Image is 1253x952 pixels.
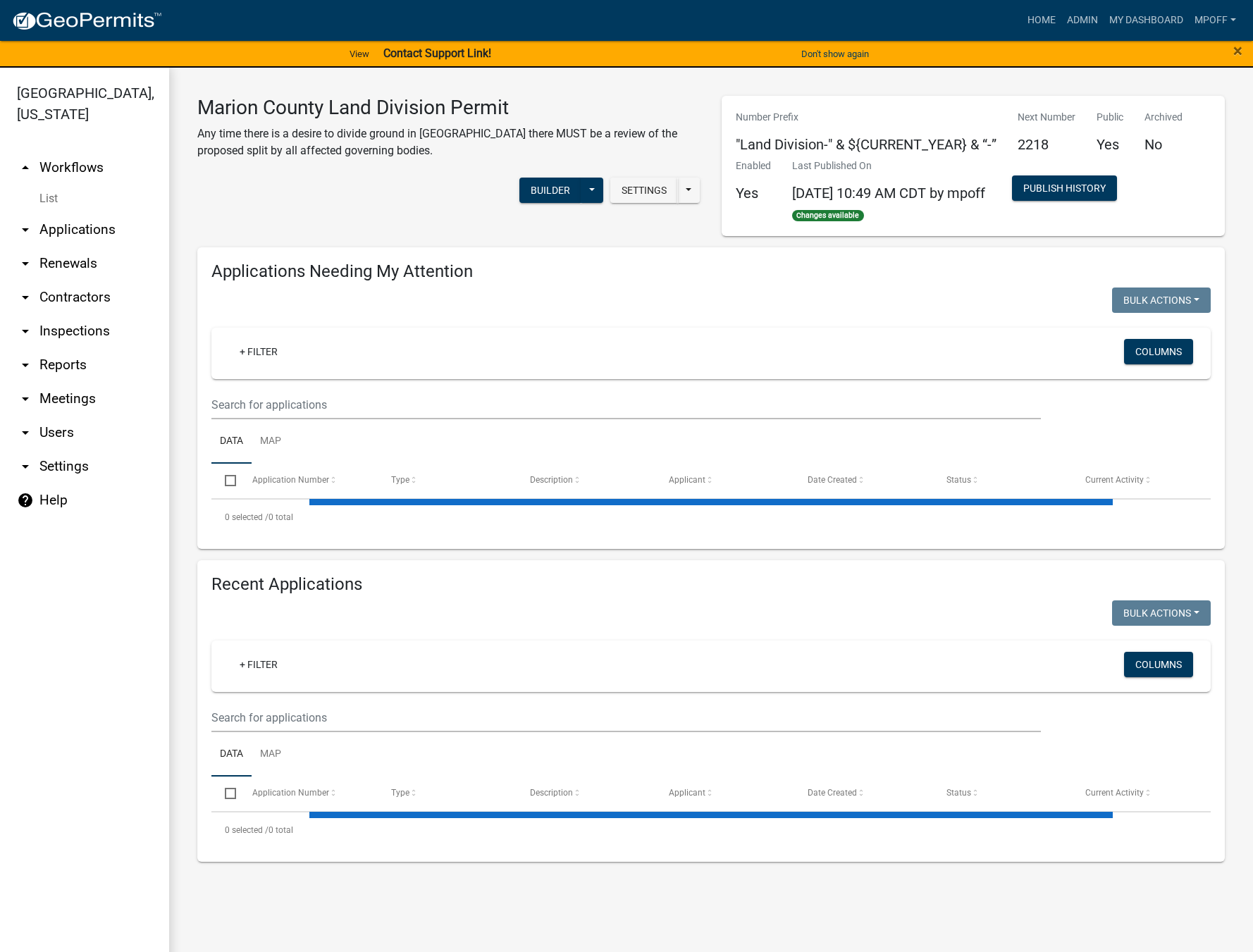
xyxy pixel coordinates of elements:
datatable-header-cell: Date Created [794,464,933,497]
span: 0 selected / [225,512,268,522]
a: Data [211,732,252,777]
button: Bulk Actions [1112,600,1211,626]
div: 0 total [211,812,1211,848]
p: Last Published On [792,159,985,173]
i: arrow_drop_down [17,424,34,441]
a: Map [252,419,290,464]
span: [DATE] 10:49 AM CDT by mpoff [792,185,985,202]
span: Date Created [808,788,857,798]
datatable-header-cell: Applicant [655,464,794,497]
input: Search for applications [211,390,1041,419]
p: Any time there is a desire to divide ground in [GEOGRAPHIC_DATA] there MUST be a review of the pr... [197,125,700,159]
p: Next Number [1018,110,1075,125]
span: Current Activity [1085,475,1144,485]
span: 0 selected / [225,825,268,835]
a: Data [211,419,252,464]
i: arrow_drop_down [17,221,34,238]
button: Columns [1124,339,1193,364]
span: Type [391,788,409,798]
a: Map [252,732,290,777]
i: help [17,492,34,509]
span: Description [530,788,573,798]
span: Changes available [792,210,864,221]
datatable-header-cell: Type [377,464,516,497]
button: Builder [519,178,581,203]
h5: No [1144,136,1183,153]
i: arrow_drop_down [17,323,34,340]
p: Number Prefix [736,110,996,125]
a: My Dashboard [1104,7,1189,34]
a: + Filter [228,652,289,677]
h4: Recent Applications [211,574,1211,595]
datatable-header-cell: Description [517,777,655,810]
datatable-header-cell: Status [933,777,1072,810]
button: Settings [610,178,678,203]
datatable-header-cell: Description [517,464,655,497]
input: Search for applications [211,703,1041,732]
i: arrow_drop_down [17,289,34,306]
datatable-header-cell: Application Number [238,777,377,810]
p: Enabled [736,159,771,173]
span: Application Number [252,475,329,485]
span: Applicant [669,788,705,798]
p: Public [1097,110,1123,125]
span: Type [391,475,409,485]
datatable-header-cell: Type [377,777,516,810]
h5: Yes [736,185,771,202]
datatable-header-cell: Select [211,777,238,810]
a: Admin [1061,7,1104,34]
i: arrow_drop_down [17,390,34,407]
datatable-header-cell: Current Activity [1072,464,1211,497]
span: Status [946,788,971,798]
a: View [344,42,375,66]
wm-modal-confirm: Workflow Publish History [1012,183,1117,194]
button: Publish History [1012,175,1117,201]
span: × [1233,41,1242,61]
i: arrow_drop_down [17,255,34,272]
span: Date Created [808,475,857,485]
h5: Yes [1097,136,1123,153]
button: Close [1233,42,1242,59]
button: Don't show again [796,42,875,66]
span: Current Activity [1085,788,1144,798]
a: Home [1022,7,1061,34]
span: Application Number [252,788,329,798]
i: arrow_drop_down [17,458,34,475]
h5: "Land Division-" & ${CURRENT_YEAR} & “-” [736,136,996,153]
strong: Contact Support Link! [383,47,491,60]
datatable-header-cell: Current Activity [1072,777,1211,810]
div: 0 total [211,500,1211,535]
i: arrow_drop_down [17,357,34,373]
i: arrow_drop_up [17,159,34,176]
datatable-header-cell: Status [933,464,1072,497]
h5: 2218 [1018,136,1075,153]
datatable-header-cell: Select [211,464,238,497]
h3: Marion County Land Division Permit [197,96,700,120]
span: Status [946,475,971,485]
span: Applicant [669,475,705,485]
datatable-header-cell: Date Created [794,777,933,810]
p: Archived [1144,110,1183,125]
h4: Applications Needing My Attention [211,261,1211,282]
button: Bulk Actions [1112,288,1211,313]
button: Columns [1124,652,1193,677]
datatable-header-cell: Application Number [238,464,377,497]
a: + Filter [228,339,289,364]
a: mpoff [1189,7,1242,34]
span: Description [530,475,573,485]
datatable-header-cell: Applicant [655,777,794,810]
